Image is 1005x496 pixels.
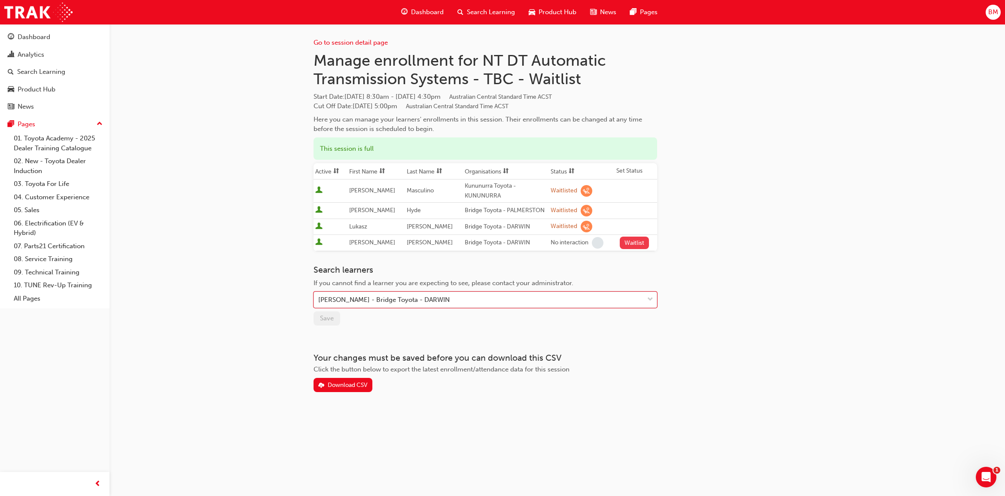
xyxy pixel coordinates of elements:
span: [PERSON_NAME] [407,239,453,246]
a: news-iconNews [583,3,623,21]
span: prev-icon [94,479,101,490]
span: sorting-icon [569,168,575,175]
div: This session is full [314,137,657,160]
span: chart-icon [8,51,14,59]
span: learningRecordVerb_WAITLIST-icon [581,205,592,216]
span: up-icon [97,119,103,130]
div: Download CSV [328,381,368,389]
span: User is active [315,186,323,195]
span: car-icon [8,86,14,94]
span: [PERSON_NAME] [349,207,395,214]
span: pages-icon [630,7,636,18]
a: Analytics [3,47,106,63]
span: User is active [315,238,323,247]
span: sorting-icon [436,168,442,175]
iframe: Intercom live chat [976,467,996,487]
div: Bridge Toyota - PALMERSTON [465,206,547,216]
h1: Manage enrollment for NT DT Automatic Transmission Systems - TBC - Waitlist [314,51,657,88]
span: 1 [993,467,1000,474]
button: DashboardAnalyticsSearch LearningProduct HubNews [3,27,106,116]
div: Pages [18,119,35,129]
th: Toggle SortBy [314,163,347,180]
span: Lukasz [349,223,367,230]
span: BM [988,7,998,17]
h3: Your changes must be saved before you can download this CSV [314,353,657,363]
span: download-icon [318,382,324,389]
a: News [3,99,106,115]
div: Bridge Toyota - DARWIN [465,222,547,232]
span: learningRecordVerb_WAITLIST-icon [581,221,592,232]
span: learningRecordVerb_WAITLIST-icon [581,185,592,197]
div: Here you can manage your learners' enrollments in this session. Their enrollments can be changed ... [314,115,657,134]
div: Waitlisted [551,187,577,195]
a: 08. Service Training [10,253,106,266]
button: Pages [3,116,106,132]
span: search-icon [457,7,463,18]
a: guage-iconDashboard [394,3,451,21]
div: News [18,102,34,112]
a: All Pages [10,292,106,305]
span: Cut Off Date : [DATE] 5:00pm [314,102,509,110]
span: If you cannot find a learner you are expecting to see, please contact your administrator. [314,279,573,287]
span: Search Learning [467,7,515,17]
a: car-iconProduct Hub [522,3,583,21]
div: Search Learning [17,67,65,77]
img: Trak [4,3,73,22]
span: Australian Central Standard Time ACST [449,93,552,100]
span: car-icon [529,7,535,18]
a: 06. Electrification (EV & Hybrid) [10,217,106,240]
span: Start Date : [314,92,657,102]
span: Australian Central Standard Time ACST [406,103,509,110]
div: Kununurra Toyota - KUNUNURRA [465,181,547,201]
span: Masculino [407,187,434,194]
span: sorting-icon [333,168,339,175]
a: Go to session detail page [314,39,388,46]
div: Waitlisted [551,207,577,215]
a: 02. New - Toyota Dealer Induction [10,155,106,177]
span: Product Hub [539,7,576,17]
a: 09. Technical Training [10,266,106,279]
div: [PERSON_NAME] - Bridge Toyota - DARWIN [318,295,450,305]
th: Toggle SortBy [405,163,463,180]
a: 07. Parts21 Certification [10,240,106,253]
span: User is active [315,206,323,215]
span: guage-icon [8,33,14,41]
h3: Search learners [314,265,657,275]
a: Product Hub [3,82,106,97]
div: Bridge Toyota - DARWIN [465,238,547,248]
a: Search Learning [3,64,106,80]
th: Toggle SortBy [347,163,405,180]
span: search-icon [8,68,14,76]
span: sorting-icon [503,168,509,175]
span: pages-icon [8,121,14,128]
span: [PERSON_NAME] [349,239,395,246]
span: [PERSON_NAME] [407,223,453,230]
span: [PERSON_NAME] [349,187,395,194]
button: Save [314,311,340,326]
span: sorting-icon [379,168,385,175]
span: Click the button below to export the latest enrollment/attendance data for this session [314,365,569,373]
a: search-iconSearch Learning [451,3,522,21]
span: Pages [640,7,658,17]
a: pages-iconPages [623,3,664,21]
a: Dashboard [3,29,106,45]
div: Analytics [18,50,44,60]
div: Waitlisted [551,222,577,231]
span: down-icon [647,294,653,305]
span: User is active [315,222,323,231]
span: News [600,7,616,17]
button: Waitlist [620,237,649,249]
span: news-icon [8,103,14,111]
div: Product Hub [18,85,55,94]
span: Save [320,314,334,322]
th: Toggle SortBy [549,163,615,180]
span: guage-icon [401,7,408,18]
a: 05. Sales [10,204,106,217]
div: Dashboard [18,32,50,42]
th: Toggle SortBy [463,163,549,180]
button: Download CSV [314,378,373,392]
a: 04. Customer Experience [10,191,106,204]
span: Hyde [407,207,421,214]
a: 01. Toyota Academy - 2025 Dealer Training Catalogue [10,132,106,155]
